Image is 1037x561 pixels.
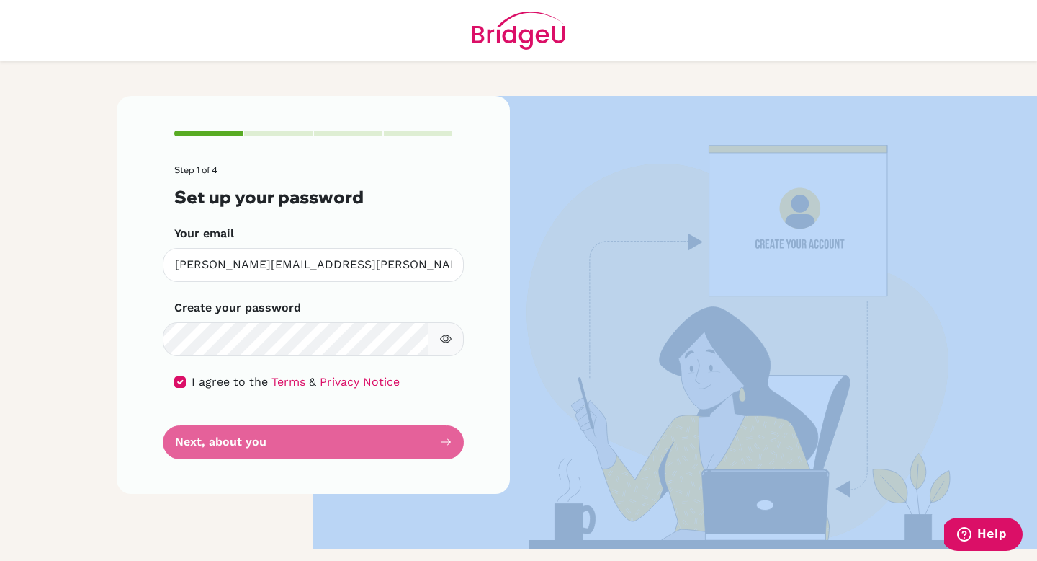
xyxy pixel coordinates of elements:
[309,375,316,389] span: &
[174,187,452,208] h3: Set up your password
[320,375,400,389] a: Privacy Notice
[163,248,464,282] input: Insert your email*
[174,299,301,317] label: Create your password
[192,375,268,389] span: I agree to the
[174,164,217,175] span: Step 1 of 4
[944,518,1023,554] iframe: Opens a widget where you can find more information
[271,375,305,389] a: Terms
[174,225,234,242] label: Your email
